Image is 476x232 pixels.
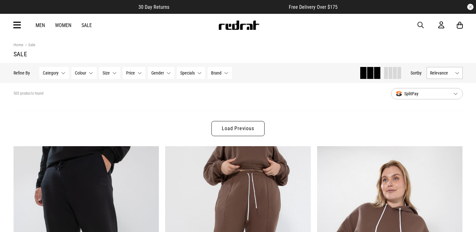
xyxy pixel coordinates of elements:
[211,121,264,136] a: Load Previous
[43,70,59,75] span: Category
[14,50,463,58] h1: Sale
[180,70,195,75] span: Specials
[123,67,145,79] button: Price
[391,88,463,99] button: SplitPay
[148,67,174,79] button: Gender
[23,42,35,48] a: Sale
[417,70,422,75] span: by
[36,22,45,28] a: Men
[427,67,463,79] button: Relevance
[138,4,169,10] span: 30 Day Returns
[14,42,23,47] a: Home
[396,91,402,97] img: splitpay-icon.png
[55,22,71,28] a: Women
[39,67,69,79] button: Category
[103,70,110,75] span: Size
[126,70,135,75] span: Price
[218,20,260,30] img: Redrat logo
[14,91,43,96] span: 505 products found
[71,67,97,79] button: Colour
[208,67,232,79] button: Brand
[177,67,205,79] button: Specials
[182,4,276,10] iframe: Customer reviews powered by Trustpilot
[430,70,452,75] span: Relevance
[151,70,164,75] span: Gender
[289,4,338,10] span: Free Delivery Over $175
[411,69,422,77] button: Sortby
[14,70,30,75] p: Refine By
[396,90,448,97] span: SplitPay
[211,70,221,75] span: Brand
[81,22,92,28] a: Sale
[75,70,86,75] span: Colour
[99,67,120,79] button: Size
